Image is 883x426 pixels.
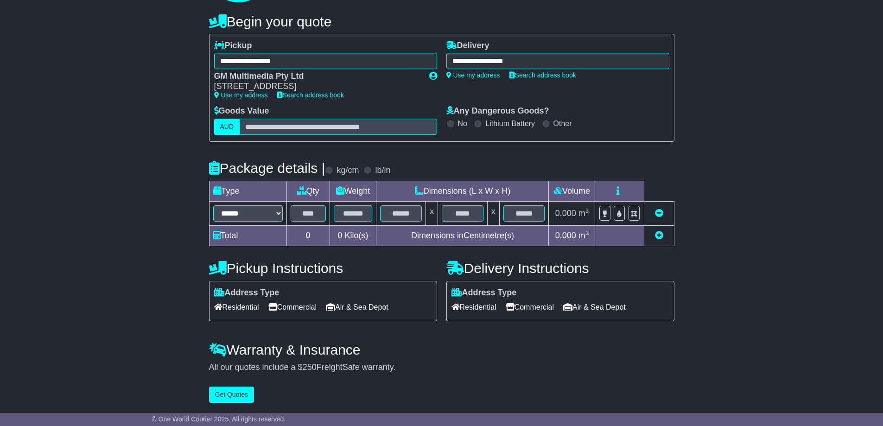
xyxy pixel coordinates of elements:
label: Goods Value [214,106,269,116]
a: Search address book [277,91,344,99]
td: Dimensions (L x W x H) [376,181,549,201]
td: Kilo(s) [330,225,376,246]
label: AUD [214,119,240,135]
span: © One World Courier 2025. All rights reserved. [152,415,286,423]
td: Total [209,225,286,246]
sup: 3 [585,207,589,214]
a: Remove this item [655,209,663,218]
span: Air & Sea Depot [563,300,626,314]
label: Lithium Battery [485,119,535,128]
span: Air & Sea Depot [326,300,388,314]
label: Other [553,119,572,128]
td: Volume [549,181,595,201]
td: 0 [286,225,330,246]
h4: Warranty & Insurance [209,342,674,357]
span: m [578,231,589,240]
h4: Package details | [209,160,325,176]
label: Address Type [451,288,517,298]
a: Add new item [655,231,663,240]
span: 0 [337,231,342,240]
div: [STREET_ADDRESS] [214,82,420,92]
label: Address Type [214,288,280,298]
span: Residential [451,300,496,314]
span: Commercial [506,300,554,314]
td: x [487,201,499,225]
td: Weight [330,181,376,201]
div: GM Multimedia Pty Ltd [214,71,420,82]
a: Use my address [214,91,268,99]
label: Delivery [446,41,489,51]
label: lb/in [375,165,390,176]
label: kg/cm [337,165,359,176]
td: Qty [286,181,330,201]
a: Search address book [509,71,576,79]
td: Type [209,181,286,201]
span: 0.000 [555,231,576,240]
h4: Pickup Instructions [209,261,437,276]
a: Use my address [446,71,500,79]
span: Residential [214,300,259,314]
span: 250 [303,362,317,372]
h4: Delivery Instructions [446,261,674,276]
span: m [578,209,589,218]
label: No [458,119,467,128]
td: x [426,201,438,225]
td: Dimensions in Centimetre(s) [376,225,549,246]
h4: Begin your quote [209,14,674,29]
span: Commercial [268,300,317,314]
div: All our quotes include a $ FreightSafe warranty. [209,362,674,373]
span: 0.000 [555,209,576,218]
label: Any Dangerous Goods? [446,106,549,116]
label: Pickup [214,41,252,51]
sup: 3 [585,229,589,236]
button: Get Quotes [209,387,254,403]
